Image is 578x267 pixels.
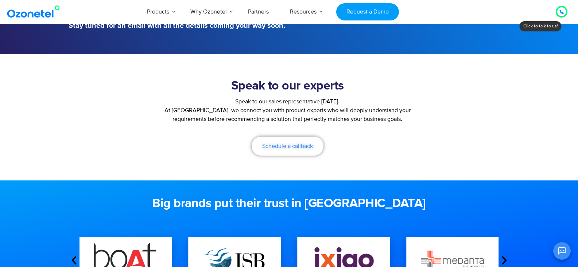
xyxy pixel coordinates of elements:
div: Speak to our sales representative [DATE]. [158,97,417,106]
p: At [GEOGRAPHIC_DATA], we connect you with product experts who will deeply understand your require... [158,106,417,123]
h2: Speak to our experts [158,79,417,94]
h5: Stay tuned for an email with all the details coming your way soon. [69,22,286,29]
button: Open chat [553,242,571,260]
h2: Big brands put their trust in [GEOGRAPHIC_DATA] [69,197,510,211]
a: Request a Demo [336,3,399,20]
a: Schedule a callback [252,137,323,156]
span: Schedule a callback [262,143,313,149]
